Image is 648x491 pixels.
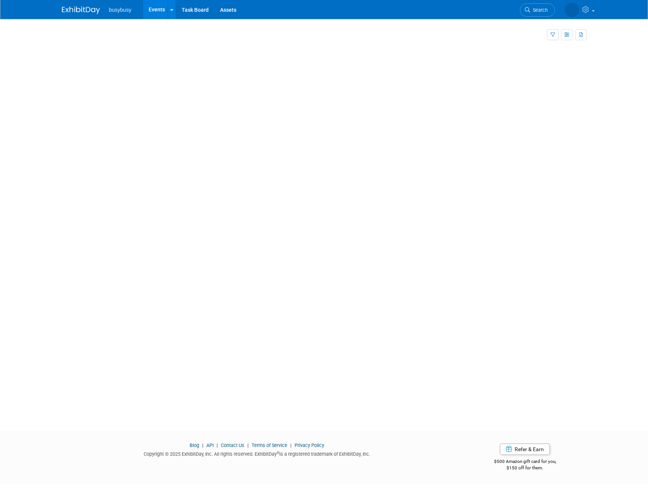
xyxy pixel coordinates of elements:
div: Copyright © 2025 ExhibitDay, Inc. All rights reserved. ExhibitDay is a registered trademark of Ex... [62,449,453,458]
span: busybusy [109,7,132,13]
span: | [246,442,250,448]
span: | [288,442,293,448]
a: Refer & Earn [500,444,550,455]
span: | [215,442,220,448]
a: API [206,442,214,448]
span: | [200,442,205,448]
img: Avery Cope [565,3,579,17]
a: Contact Us [221,442,244,448]
span: Search [530,7,548,13]
a: Privacy Policy [295,442,324,448]
a: Search [520,3,555,17]
img: ExhibitDay [62,6,100,14]
a: Blog [190,442,199,448]
a: Terms of Service [252,442,287,448]
div: $150 off for them. [464,465,586,471]
sup: ® [277,451,279,455]
div: $500 Amazon gift card for you, [464,453,586,471]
